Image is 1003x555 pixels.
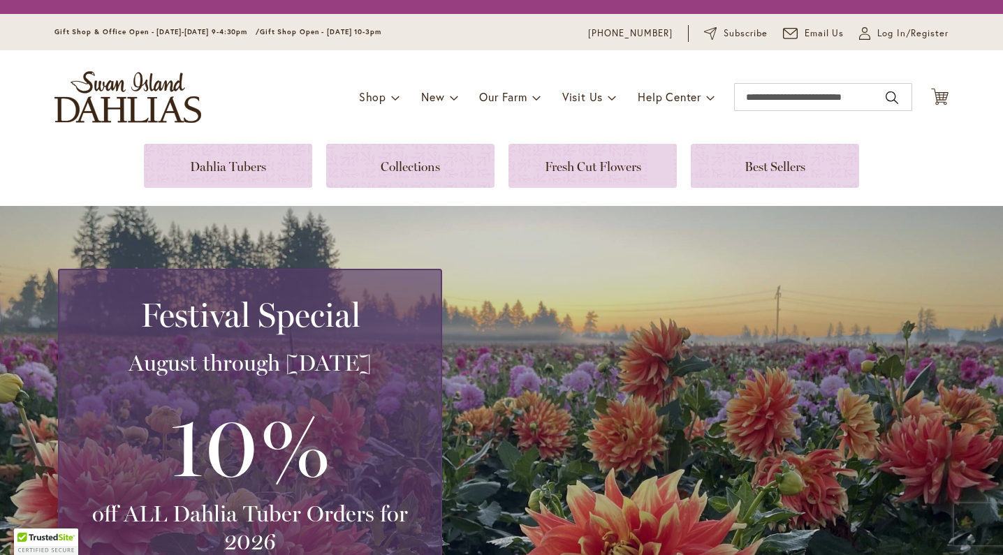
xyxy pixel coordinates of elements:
span: Subscribe [724,27,768,40]
h3: 10% [76,391,424,500]
span: New [421,89,444,104]
span: Log In/Register [877,27,949,40]
h2: Festival Special [76,295,424,334]
span: Visit Us [562,89,603,104]
a: Log In/Register [859,27,949,40]
button: Search [886,87,898,109]
a: [PHONE_NUMBER] [588,27,673,40]
h3: August through [DATE] [76,349,424,377]
span: Gift Shop & Office Open - [DATE]-[DATE] 9-4:30pm / [54,27,260,36]
a: store logo [54,71,201,123]
div: TrustedSite Certified [14,528,78,555]
span: Shop [359,89,386,104]
span: Email Us [805,27,844,40]
span: Gift Shop Open - [DATE] 10-3pm [260,27,381,36]
span: Our Farm [479,89,527,104]
span: Help Center [638,89,701,104]
a: Subscribe [704,27,768,40]
a: Email Us [783,27,844,40]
